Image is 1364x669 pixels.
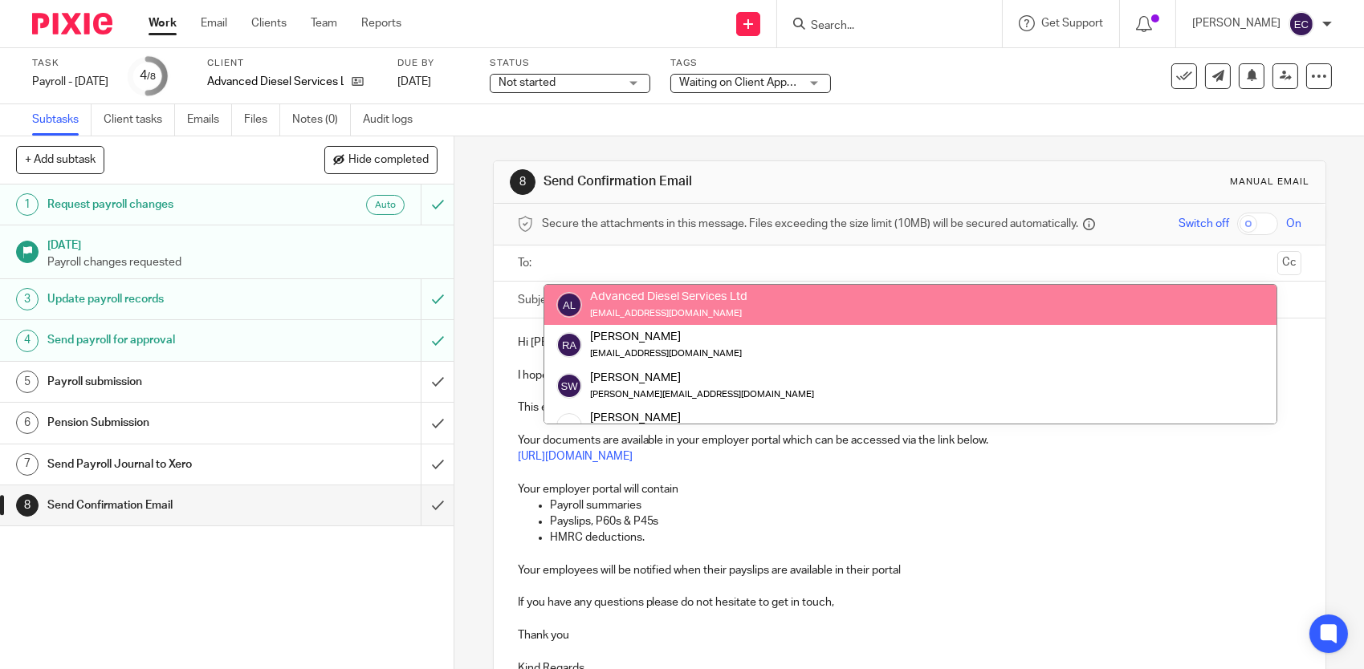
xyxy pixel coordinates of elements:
img: svg%3E [556,373,582,399]
h1: [DATE] [47,233,438,253]
button: + Add subtask [16,146,104,173]
label: Due by [397,57,470,70]
a: Email [201,15,227,31]
span: Get Support [1041,18,1103,29]
a: Clients [251,15,287,31]
p: Payroll changes requested [47,254,438,270]
span: Not started [499,77,556,88]
h1: Send Confirmation Email [544,173,943,190]
p: If you have any questions please do not hesitate to get in touch, [518,594,1301,610]
h1: Request payroll changes [47,193,286,217]
div: [PERSON_NAME] [590,329,742,345]
div: Auto [366,195,405,215]
label: To: [518,255,535,271]
p: Your documents are available in your employer portal which can be accessed via the link below. [518,432,1301,448]
a: Emails [187,104,232,136]
a: [URL][DOMAIN_NAME] [518,451,633,462]
div: Payroll - [DATE] [32,74,108,90]
p: I hope you are well [518,367,1301,383]
div: 7 [16,453,39,476]
img: Pixie [32,13,112,34]
button: Cc [1277,251,1301,275]
span: Secure the attachments in this message. Files exceeding the size limit (10MB) will be secured aut... [542,216,1079,232]
p: [PERSON_NAME] [1192,15,1281,31]
p: HMRC deductions. [550,529,1301,545]
h1: Send Payroll Journal to Xero [47,452,286,476]
a: Files [244,104,280,136]
label: Status [490,57,650,70]
button: Hide completed [324,146,438,173]
span: Hide completed [348,154,429,167]
label: Tags [670,57,831,70]
p: Advanced Diesel Services Ltd [207,74,344,90]
div: 5 [16,371,39,393]
p: Your employer portal will contain [518,481,1301,497]
h1: Send payroll for approval [47,328,286,352]
span: On [1286,216,1301,232]
p: Thank you [518,627,1301,643]
h1: Pension Submission [47,411,286,435]
a: Client tasks [104,104,175,136]
img: svg%3E [1289,11,1314,37]
div: 6 [16,412,39,434]
div: Payroll - September 2025 [32,74,108,90]
a: Notes (0) [292,104,351,136]
label: Client [207,57,377,70]
small: [EMAIL_ADDRESS][DOMAIN_NAME] [590,349,742,358]
label: Task [32,57,108,70]
input: Search [809,19,954,34]
span: Waiting on Client Approval [679,77,811,88]
p: Payslips, P60s & P45s [550,513,1301,529]
div: 4 [140,67,156,85]
small: [EMAIL_ADDRESS][DOMAIN_NAME] [590,309,742,318]
img: Infinity%20Logo%20with%20Whitespace%20.png [556,413,582,439]
img: svg%3E [556,332,582,358]
a: Work [149,15,177,31]
p: Payroll summaries [550,497,1301,513]
div: [PERSON_NAME] [590,410,814,426]
div: 1 [16,193,39,216]
div: 8 [510,169,535,195]
div: 8 [16,494,39,517]
small: /8 [147,72,156,81]
a: Audit logs [363,104,425,136]
a: Subtasks [32,104,92,136]
span: Switch off [1179,216,1229,232]
label: Subject: [518,292,560,308]
h1: Payroll submission [47,370,286,394]
p: This email is to confirm that your payroll has now been finalised and submitted. [518,399,1301,416]
p: Your employees will be notified when their payslips are available in their portal [518,562,1301,578]
div: Advanced Diesel Services Ltd [590,289,747,305]
h1: Update payroll records [47,287,286,311]
a: Team [311,15,337,31]
span: [DATE] [397,76,431,87]
h1: Send Confirmation Email [47,493,286,517]
img: svg%3E [556,292,582,318]
small: [PERSON_NAME][EMAIL_ADDRESS][DOMAIN_NAME] [590,390,814,399]
div: Manual email [1230,176,1309,189]
a: Reports [361,15,401,31]
div: 4 [16,330,39,352]
p: Hi [PERSON_NAME] [518,334,1301,351]
div: [PERSON_NAME] [590,369,814,385]
div: 3 [16,288,39,310]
